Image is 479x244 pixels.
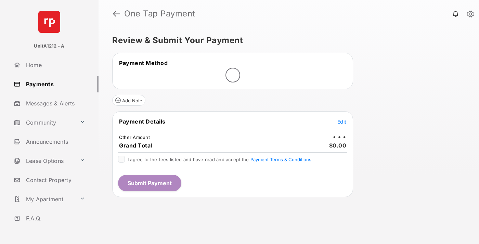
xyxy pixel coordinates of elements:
a: Home [11,57,99,73]
span: Edit [337,119,346,125]
a: Announcements [11,133,99,150]
a: Contact Property [11,172,99,188]
span: Grand Total [119,142,152,149]
a: Community [11,114,77,131]
img: svg+xml;base64,PHN2ZyB4bWxucz0iaHR0cDovL3d3dy53My5vcmcvMjAwMC9zdmciIHdpZHRoPSI2NCIgaGVpZ2h0PSI2NC... [38,11,60,33]
td: Other Amount [119,134,150,140]
a: Lease Options [11,153,77,169]
strong: One Tap Payment [124,10,195,18]
button: Submit Payment [118,175,181,191]
span: Payment Details [119,118,166,125]
h5: Review & Submit Your Payment [112,36,460,44]
button: Edit [337,118,346,125]
a: Payments [11,76,99,92]
a: My Apartment [11,191,77,207]
p: UnitA1212 - A [34,43,64,50]
a: Messages & Alerts [11,95,99,112]
span: I agree to the fees listed and have read and accept the [128,157,311,162]
span: $0.00 [329,142,347,149]
span: Payment Method [119,60,168,66]
button: Add Note [112,95,145,106]
a: F.A.Q. [11,210,99,227]
button: I agree to the fees listed and have read and accept the [250,157,311,162]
